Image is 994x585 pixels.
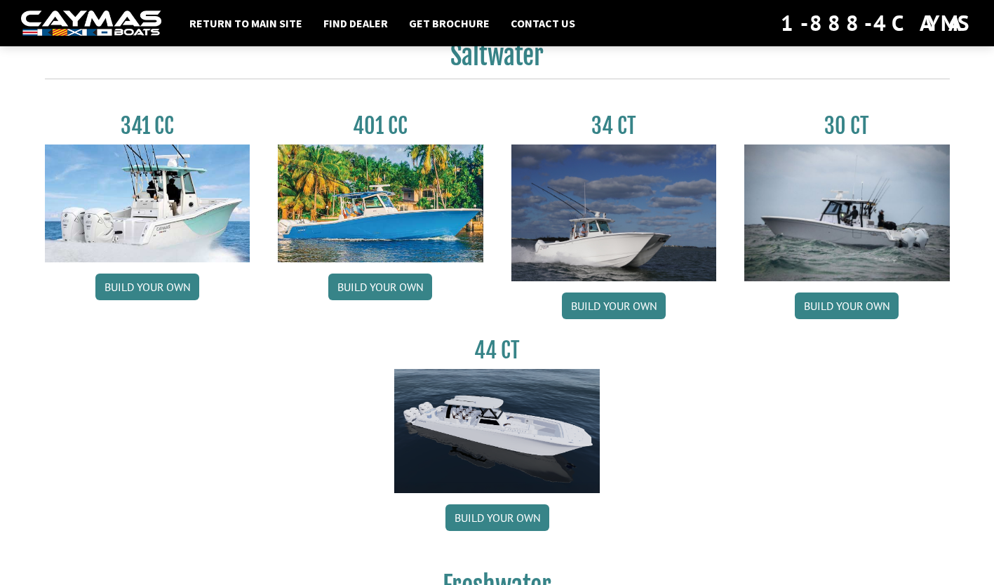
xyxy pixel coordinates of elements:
img: 30_CT_photo_shoot_for_caymas_connect.jpg [744,144,950,281]
a: Contact Us [504,14,582,32]
h3: 341 CC [45,113,250,139]
div: 1-888-4CAYMAS [781,8,973,39]
a: Build your own [445,504,549,531]
a: Build your own [795,292,899,319]
h3: 401 CC [278,113,483,139]
a: Return to main site [182,14,309,32]
a: Build your own [562,292,666,319]
h2: Saltwater [45,40,950,79]
img: 341CC-thumbjpg.jpg [45,144,250,262]
img: 44ct_background.png [394,369,600,494]
img: Caymas_34_CT_pic_1.jpg [511,144,717,281]
h3: 34 CT [511,113,717,139]
a: Find Dealer [316,14,395,32]
a: Build your own [95,274,199,300]
a: Get Brochure [402,14,497,32]
img: 401CC_thumb.pg.jpg [278,144,483,262]
h3: 30 CT [744,113,950,139]
img: white-logo-c9c8dbefe5ff5ceceb0f0178aa75bf4bb51f6bca0971e226c86eb53dfe498488.png [21,11,161,36]
a: Build your own [328,274,432,300]
h3: 44 CT [394,337,600,363]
